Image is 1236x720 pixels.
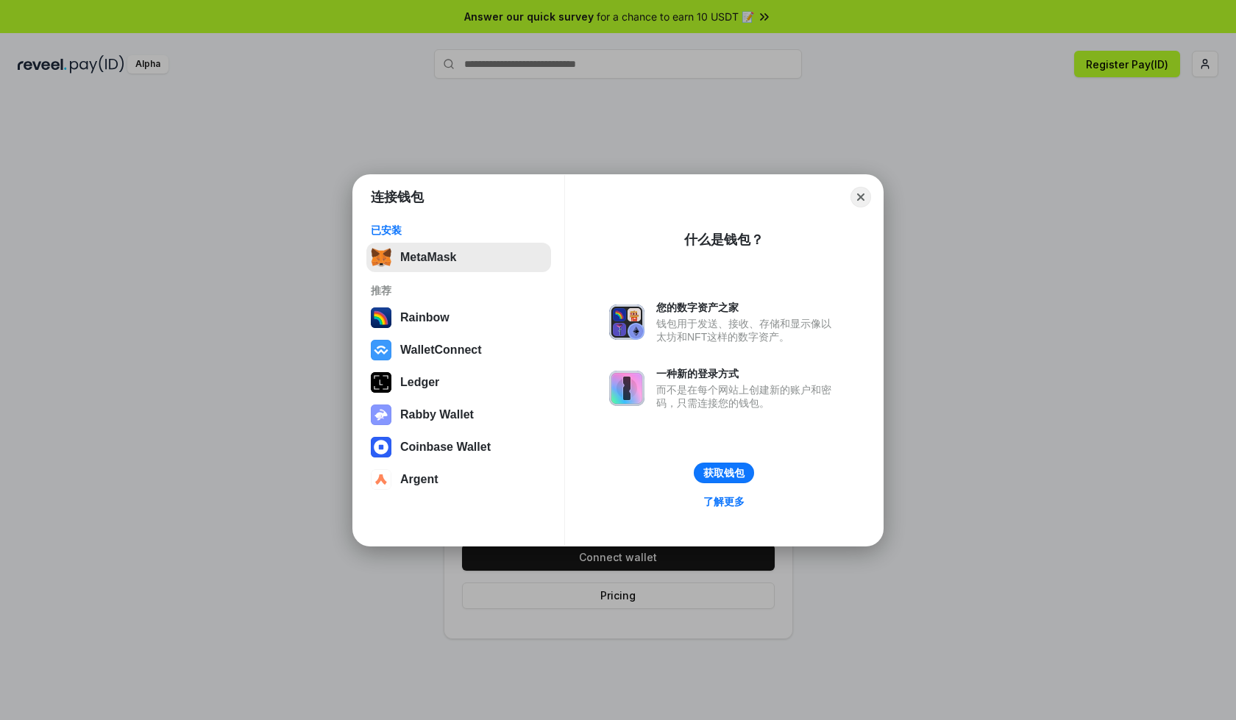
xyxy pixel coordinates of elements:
[850,187,871,207] button: Close
[400,311,450,324] div: Rainbow
[371,372,391,393] img: svg+xml,%3Csvg%20xmlns%3D%22http%3A%2F%2Fwww.w3.org%2F2000%2Fsvg%22%20width%3D%2228%22%20height%3...
[609,371,644,406] img: svg+xml,%3Csvg%20xmlns%3D%22http%3A%2F%2Fwww.w3.org%2F2000%2Fsvg%22%20fill%3D%22none%22%20viewBox...
[703,466,745,480] div: 获取钱包
[371,340,391,360] img: svg+xml,%3Csvg%20width%3D%2228%22%20height%3D%2228%22%20viewBox%3D%220%200%2028%2028%22%20fill%3D...
[656,301,839,314] div: 您的数字资产之家
[366,432,551,462] button: Coinbase Wallet
[371,224,547,237] div: 已安装
[609,304,644,340] img: svg+xml,%3Csvg%20xmlns%3D%22http%3A%2F%2Fwww.w3.org%2F2000%2Fsvg%22%20fill%3D%22none%22%20viewBox...
[371,247,391,268] img: svg+xml,%3Csvg%20fill%3D%22none%22%20height%3D%2233%22%20viewBox%3D%220%200%2035%2033%22%20width%...
[366,368,551,397] button: Ledger
[366,303,551,332] button: Rainbow
[366,243,551,272] button: MetaMask
[400,441,491,454] div: Coinbase Wallet
[371,469,391,490] img: svg+xml,%3Csvg%20width%3D%2228%22%20height%3D%2228%22%20viewBox%3D%220%200%2028%2028%22%20fill%3D...
[366,335,551,365] button: WalletConnect
[400,251,456,264] div: MetaMask
[400,376,439,389] div: Ledger
[695,492,753,511] a: 了解更多
[366,465,551,494] button: Argent
[371,437,391,457] img: svg+xml,%3Csvg%20width%3D%2228%22%20height%3D%2228%22%20viewBox%3D%220%200%2028%2028%22%20fill%3D...
[400,473,438,486] div: Argent
[656,367,839,380] div: 一种新的登录方式
[656,383,839,410] div: 而不是在每个网站上创建新的账户和密码，只需连接您的钱包。
[371,404,391,425] img: svg+xml,%3Csvg%20xmlns%3D%22http%3A%2F%2Fwww.w3.org%2F2000%2Fsvg%22%20fill%3D%22none%22%20viewBox...
[371,188,424,206] h1: 连接钱包
[694,463,754,483] button: 获取钱包
[371,284,547,297] div: 推荐
[400,408,474,421] div: Rabby Wallet
[684,231,764,249] div: 什么是钱包？
[366,400,551,429] button: Rabby Wallet
[371,307,391,328] img: svg+xml,%3Csvg%20width%3D%22120%22%20height%3D%22120%22%20viewBox%3D%220%200%20120%20120%22%20fil...
[703,495,745,508] div: 了解更多
[400,343,482,357] div: WalletConnect
[656,317,839,343] div: 钱包用于发送、接收、存储和显示像以太坊和NFT这样的数字资产。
